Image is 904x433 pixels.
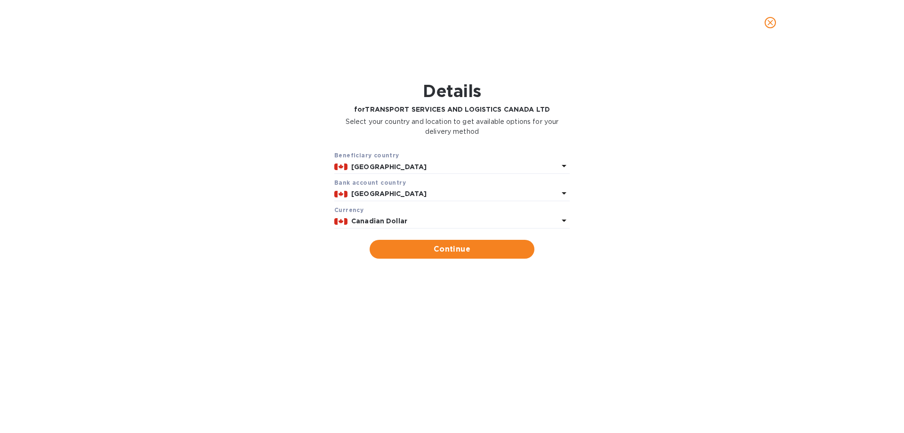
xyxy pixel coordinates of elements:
b: for TRANSPORT SERVICES AND LOGISTICS CANADA LTD [354,106,550,113]
h1: Details [334,81,570,101]
button: Continue [370,240,534,259]
b: [GEOGRAPHIC_DATA] [351,163,427,171]
img: CA [334,163,347,170]
b: Canadian Dollar [351,217,407,225]
b: Bank account cоuntry [334,179,406,186]
b: Beneficiary country [334,152,399,159]
b: Currency [334,206,363,213]
b: [GEOGRAPHIC_DATA] [351,190,427,197]
p: Select your country and location to get available options for your delivery method [334,117,570,137]
img: CA [334,191,347,197]
img: CAD [334,218,347,225]
button: close [759,11,782,34]
span: Continue [377,244,527,255]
